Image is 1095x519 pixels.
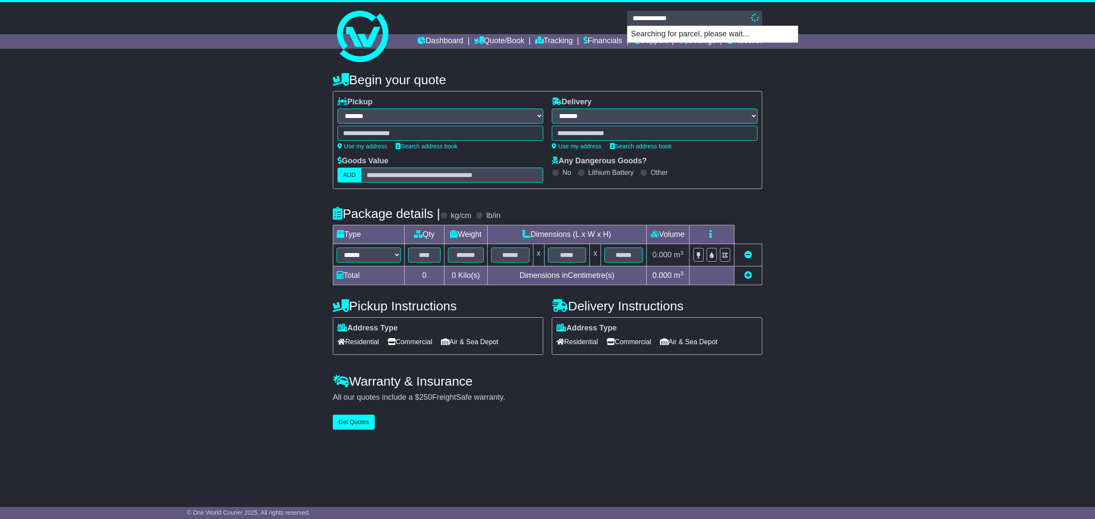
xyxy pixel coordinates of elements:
[405,225,444,244] td: Qty
[405,266,444,285] td: 0
[337,324,398,333] label: Address Type
[419,393,432,401] span: 250
[417,34,463,49] a: Dashboard
[333,415,375,430] button: Get Quotes
[646,225,689,244] td: Volume
[610,143,672,150] a: Search address book
[396,143,457,150] a: Search address book
[451,211,471,221] label: kg/cm
[333,206,440,221] h4: Package details |
[444,225,488,244] td: Weight
[337,168,361,183] label: AUD
[556,335,598,348] span: Residential
[535,34,573,49] a: Tracking
[533,244,544,266] td: x
[452,271,456,280] span: 0
[588,168,634,177] label: Lithium Battery
[337,335,379,348] span: Residential
[744,251,752,259] a: Remove this item
[441,335,499,348] span: Air & Sea Depot
[674,271,684,280] span: m
[337,156,388,166] label: Goods Value
[652,271,672,280] span: 0.000
[552,97,592,107] label: Delivery
[651,168,668,177] label: Other
[337,143,387,150] a: Use my address
[744,271,752,280] a: Add new item
[552,299,762,313] h4: Delivery Instructions
[333,266,405,285] td: Total
[486,211,500,221] label: lb/in
[333,225,405,244] td: Type
[187,509,311,516] span: © One World Courier 2025. All rights reserved.
[388,335,432,348] span: Commercial
[444,266,488,285] td: Kilo(s)
[627,26,798,42] p: Searching for parcel, please wait...
[333,374,762,388] h4: Warranty & Insurance
[674,251,684,259] span: m
[660,335,718,348] span: Air & Sea Depot
[590,244,601,266] td: x
[652,251,672,259] span: 0.000
[552,156,647,166] label: Any Dangerous Goods?
[333,73,762,87] h4: Begin your quote
[562,168,571,177] label: No
[552,143,601,150] a: Use my address
[680,250,684,256] sup: 3
[337,97,373,107] label: Pickup
[556,324,617,333] label: Address Type
[607,335,651,348] span: Commercial
[487,266,646,285] td: Dimensions in Centimetre(s)
[680,270,684,277] sup: 3
[333,299,543,313] h4: Pickup Instructions
[487,225,646,244] td: Dimensions (L x W x H)
[474,34,524,49] a: Quote/Book
[583,34,622,49] a: Financials
[333,393,762,402] div: All our quotes include a $ FreightSafe warranty.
